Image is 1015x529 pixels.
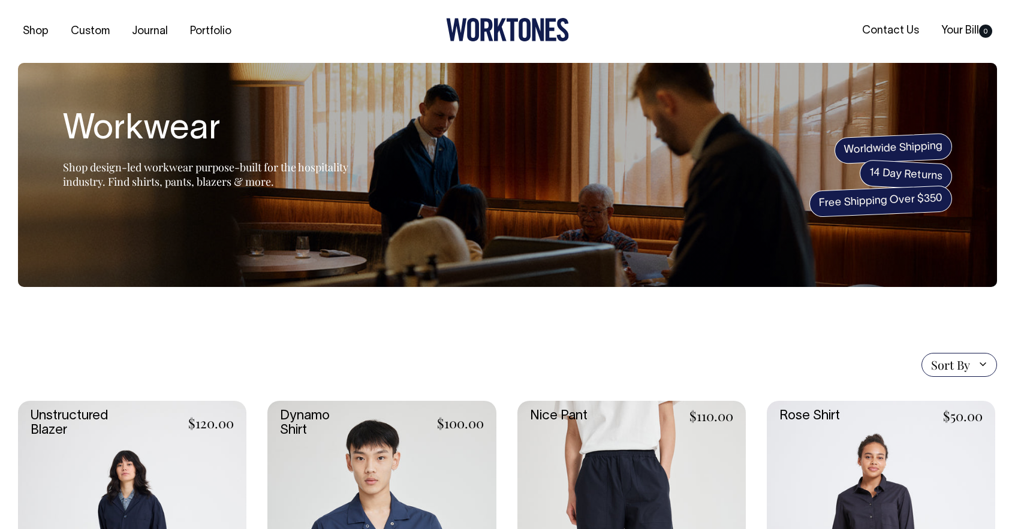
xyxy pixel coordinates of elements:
span: Sort By [931,358,970,372]
a: Portfolio [185,22,236,41]
a: Custom [66,22,115,41]
span: Worldwide Shipping [834,133,953,164]
span: Free Shipping Over $350 [809,185,953,217]
span: 14 Day Returns [859,159,953,191]
a: Contact Us [857,21,924,41]
a: Your Bill0 [936,21,997,41]
a: Journal [127,22,173,41]
span: Shop design-led workwear purpose-built for the hospitality industry. Find shirts, pants, blazers ... [63,160,348,189]
span: 0 [979,25,992,38]
a: Shop [18,22,53,41]
h1: Workwear [63,111,363,149]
